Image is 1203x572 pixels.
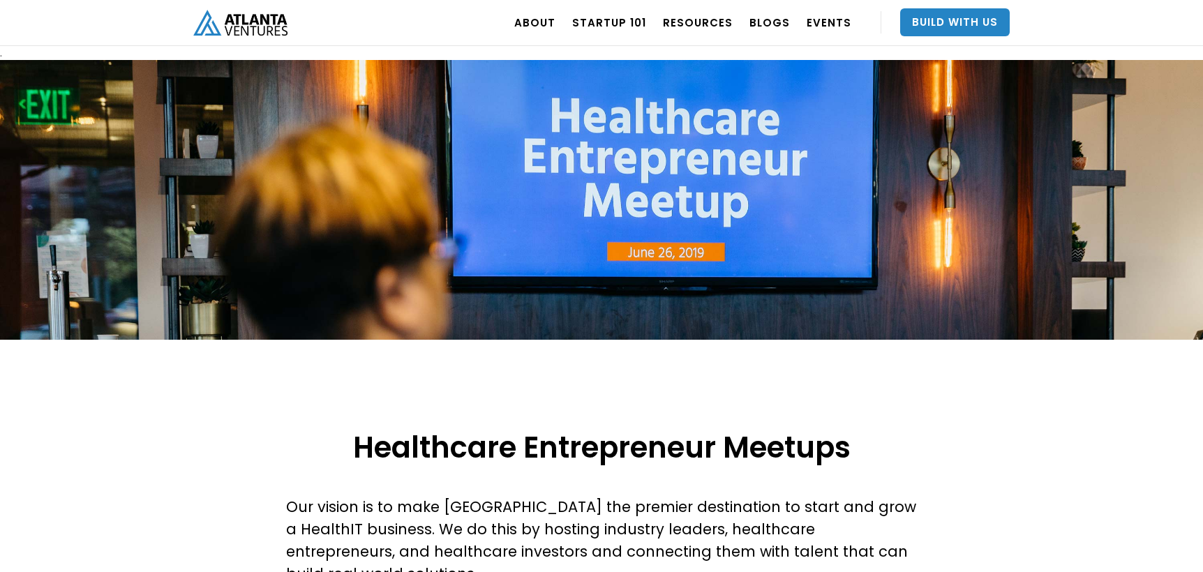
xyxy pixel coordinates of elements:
[663,3,733,42] a: RESOURCES
[807,3,851,42] a: EVENTS
[572,3,646,42] a: Startup 101
[900,8,1010,36] a: Build With Us
[749,3,790,42] a: BLOGS
[207,358,996,467] h1: Healthcare Entrepreneur Meetups
[514,3,555,42] a: ABOUT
